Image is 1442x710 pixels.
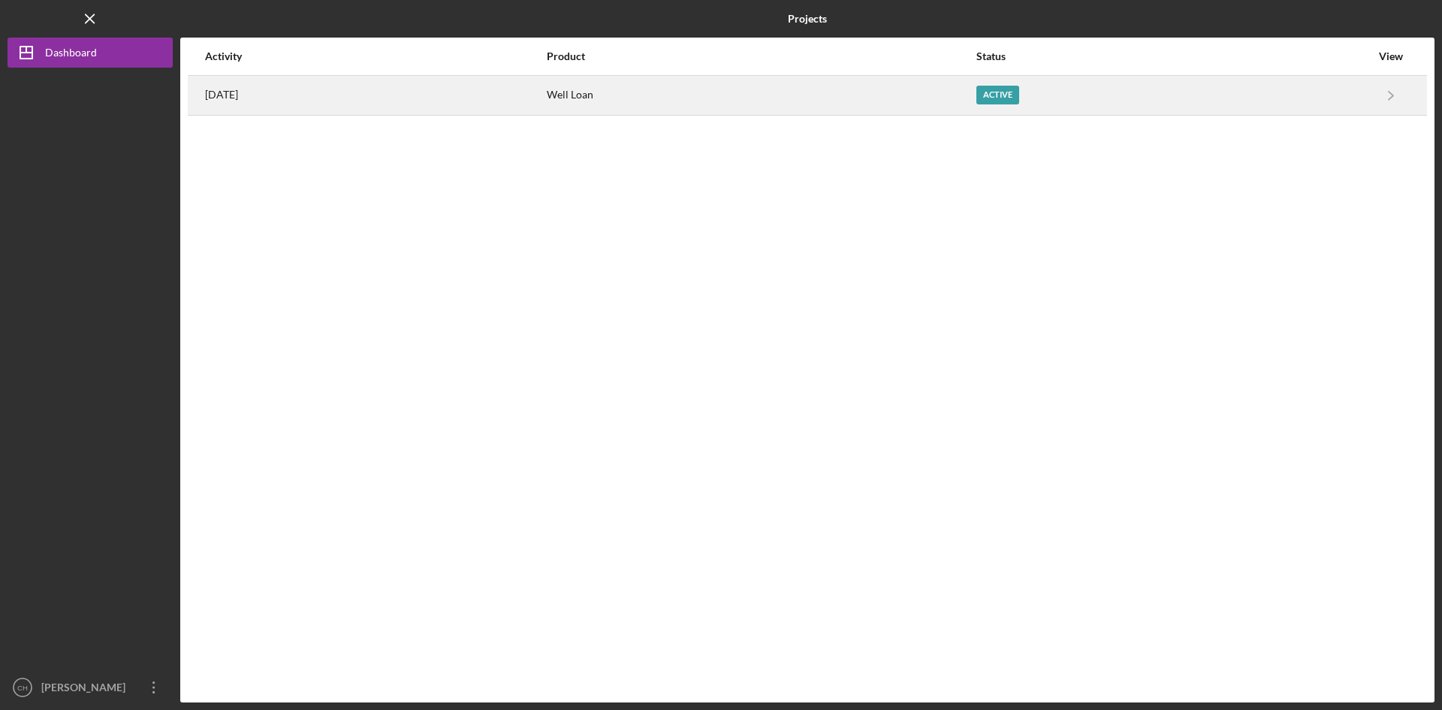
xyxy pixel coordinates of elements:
[38,672,135,706] div: [PERSON_NAME]
[976,50,1371,62] div: Status
[8,672,173,702] button: CH[PERSON_NAME]
[8,38,173,68] button: Dashboard
[1372,50,1410,62] div: View
[547,77,975,114] div: Well Loan
[45,38,97,71] div: Dashboard
[788,13,827,25] b: Projects
[17,684,28,692] text: CH
[205,50,545,62] div: Activity
[547,50,975,62] div: Product
[205,89,238,101] time: 2025-09-11 20:10
[976,86,1019,104] div: Active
